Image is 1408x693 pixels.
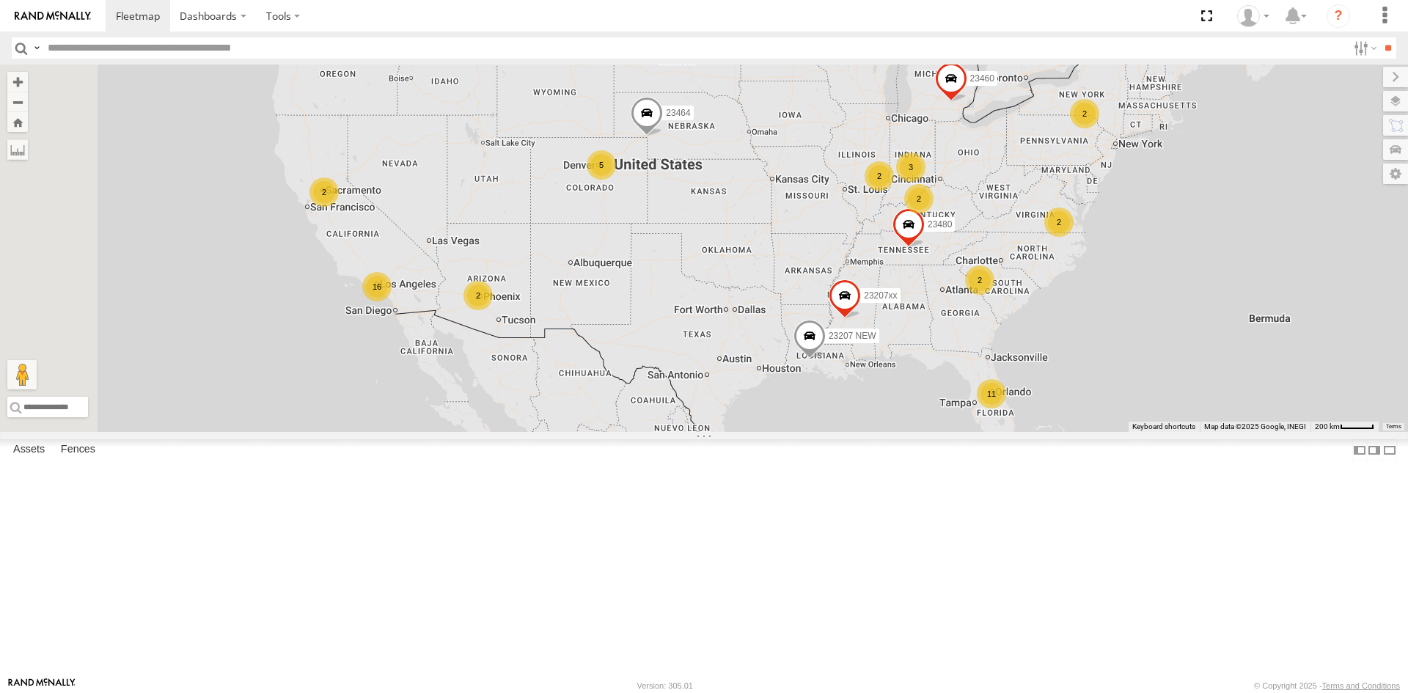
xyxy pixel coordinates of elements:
img: rand-logo.svg [15,11,91,21]
span: 23464 [666,107,690,117]
div: 11 [977,379,1006,408]
div: 2 [463,281,493,310]
div: 2 [865,161,894,191]
div: 2 [965,265,994,295]
i: ? [1327,4,1350,28]
span: 200 km [1315,422,1340,430]
label: Assets [6,440,52,461]
div: 16 [362,272,392,301]
a: Visit our Website [8,678,76,693]
button: Zoom in [7,72,28,92]
span: 23480 [928,219,952,229]
button: Zoom Home [7,112,28,132]
div: Version: 305.01 [637,681,693,690]
span: 23207 NEW [829,330,876,340]
label: Fences [54,440,103,461]
div: 5 [587,150,616,180]
label: Dock Summary Table to the Left [1352,439,1367,461]
div: 2 [1070,99,1099,128]
button: Map Scale: 200 km per 43 pixels [1310,422,1379,432]
label: Search Query [31,37,43,59]
span: 23460 [970,73,994,84]
a: Terms and Conditions [1322,681,1400,690]
label: Search Filter Options [1348,37,1379,59]
label: Measure [7,139,28,160]
label: Hide Summary Table [1382,439,1397,461]
div: 2 [1044,208,1074,237]
label: Map Settings [1383,164,1408,184]
div: 2 [904,184,934,213]
a: Terms [1386,424,1401,430]
button: Keyboard shortcuts [1132,422,1195,432]
button: Drag Pegman onto the map to open Street View [7,360,37,389]
span: 23207xx [864,290,897,301]
span: Map data ©2025 Google, INEGI [1204,422,1306,430]
div: 2 [309,177,339,207]
div: Sardor Khadjimedov [1232,5,1275,27]
button: Zoom out [7,92,28,112]
label: Dock Summary Table to the Right [1367,439,1382,461]
div: 3 [896,153,925,182]
div: © Copyright 2025 - [1254,681,1400,690]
